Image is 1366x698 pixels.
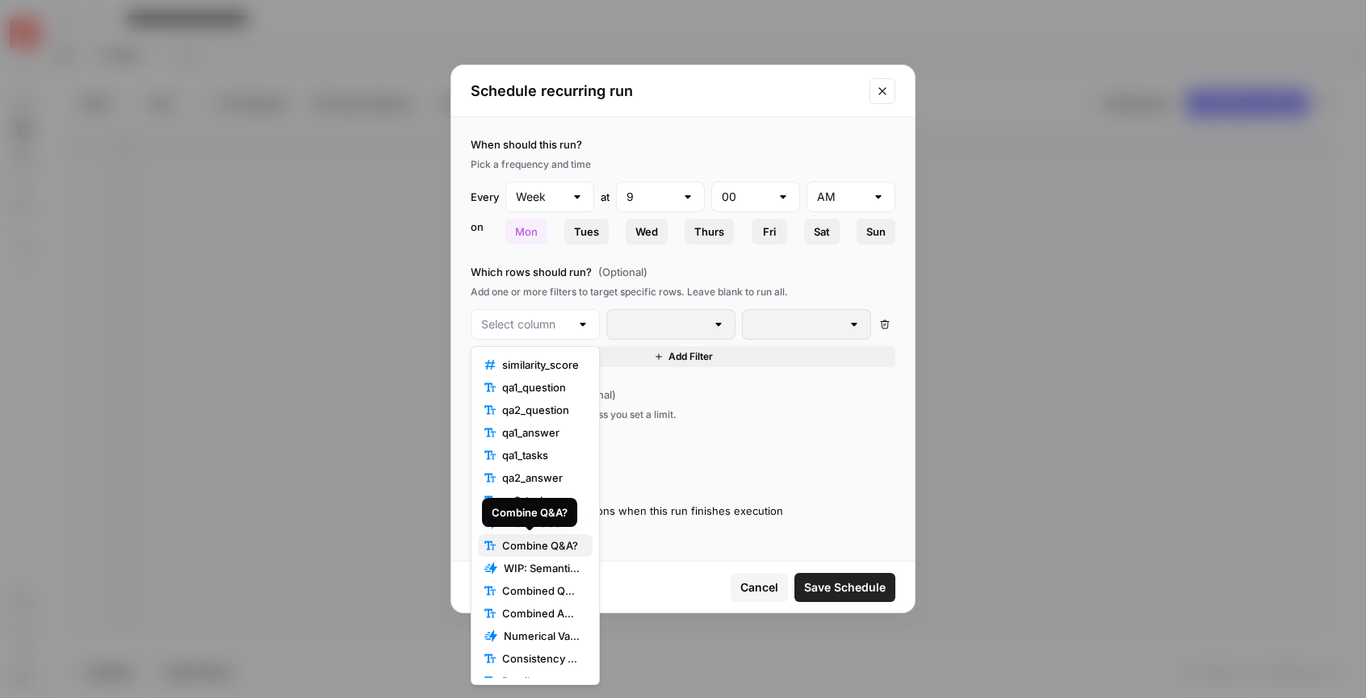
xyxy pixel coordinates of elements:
[471,346,895,367] button: Add Filter
[502,402,580,418] span: qa2_question
[866,224,886,240] span: Sun
[502,357,580,373] span: similarity_score
[471,80,860,102] h2: Schedule recurring run
[471,387,895,403] label: Limit rows per run
[804,219,840,245] button: Sat
[471,285,895,299] div: Add one or more filters to target specific rows. Leave blank to run all.
[502,673,580,689] span: Details
[668,349,713,364] span: Add Filter
[574,224,599,240] span: Tues
[731,573,788,602] button: Cancel
[492,504,568,520] div: Combine Q&A?
[635,224,658,240] span: Wed
[752,219,787,245] button: Fri
[502,605,580,621] span: Combined Answer
[515,224,538,240] span: Mon
[502,492,580,508] span: qa2_tasks
[504,628,580,644] span: Numerical Value QA: Semantically Similar Q&As
[804,579,886,596] span: Save Schedule
[516,189,564,205] input: Week
[471,408,895,422] div: Runs all matching rows unless you set a limit.
[471,219,499,245] div: on
[869,78,895,104] button: Close modal
[817,189,865,205] input: AM
[502,424,580,441] span: qa1_answer
[601,189,610,205] div: at
[763,224,776,240] span: Fri
[694,224,724,240] span: Thurs
[722,189,770,205] input: 00
[857,219,895,245] button: Sun
[626,219,668,245] button: Wed
[502,537,580,554] span: Combine Q&A?
[481,316,570,332] input: Select column
[502,650,580,667] span: Consistency Check
[502,583,580,599] span: Combined Question
[471,189,499,205] div: Every
[626,189,675,205] input: 9
[564,219,609,245] button: Tues
[502,470,580,486] span: qa2_answer
[502,379,580,395] span: qa1_question
[471,482,895,498] label: Email Notifications
[471,136,895,153] label: When should this run?
[740,579,778,596] span: Cancel
[497,503,783,519] div: Send email notifications when this run finishes execution
[471,264,895,280] label: Which rows should run?
[471,157,895,172] div: Pick a frequency and time
[814,224,830,240] span: Sat
[504,560,580,576] span: WIP: Semantically Similar Q&As
[598,264,647,280] span: (Optional)
[794,573,895,602] button: Save Schedule
[502,447,580,463] span: qa1_tasks
[685,219,734,245] button: Thurs
[505,219,547,245] button: Mon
